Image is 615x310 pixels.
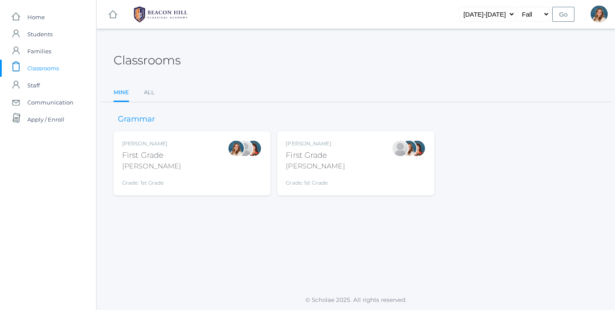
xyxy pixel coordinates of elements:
span: Home [27,9,45,26]
div: Grade: 1st Grade [122,175,181,187]
div: Jaimie Watson [392,140,409,157]
h3: Grammar [114,115,159,124]
span: Students [27,26,53,43]
span: Communication [27,94,73,111]
div: [PERSON_NAME] [122,161,181,171]
div: First Grade [122,150,181,161]
span: Staff [27,77,40,94]
div: Heather Wallock [409,140,426,157]
span: Families [27,43,51,60]
div: Liv Barber [591,6,608,23]
p: © Scholae 2025. All rights reserved. [97,296,615,304]
div: Grade: 1st Grade [286,175,345,187]
a: Mine [114,84,129,102]
span: Classrooms [27,60,59,77]
h2: Classrooms [114,54,181,67]
div: Heather Wallock [245,140,262,157]
div: [PERSON_NAME] [122,140,181,148]
span: Apply / Enroll [27,111,64,128]
a: All [144,84,155,101]
div: [PERSON_NAME] [286,140,345,148]
div: Liv Barber [228,140,245,157]
div: Jaimie Watson [236,140,253,157]
div: [PERSON_NAME] [286,161,345,171]
div: First Grade [286,150,345,161]
input: Go [552,7,574,22]
div: Liv Barber [400,140,417,157]
img: 1_BHCALogos-05.png [129,4,193,25]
